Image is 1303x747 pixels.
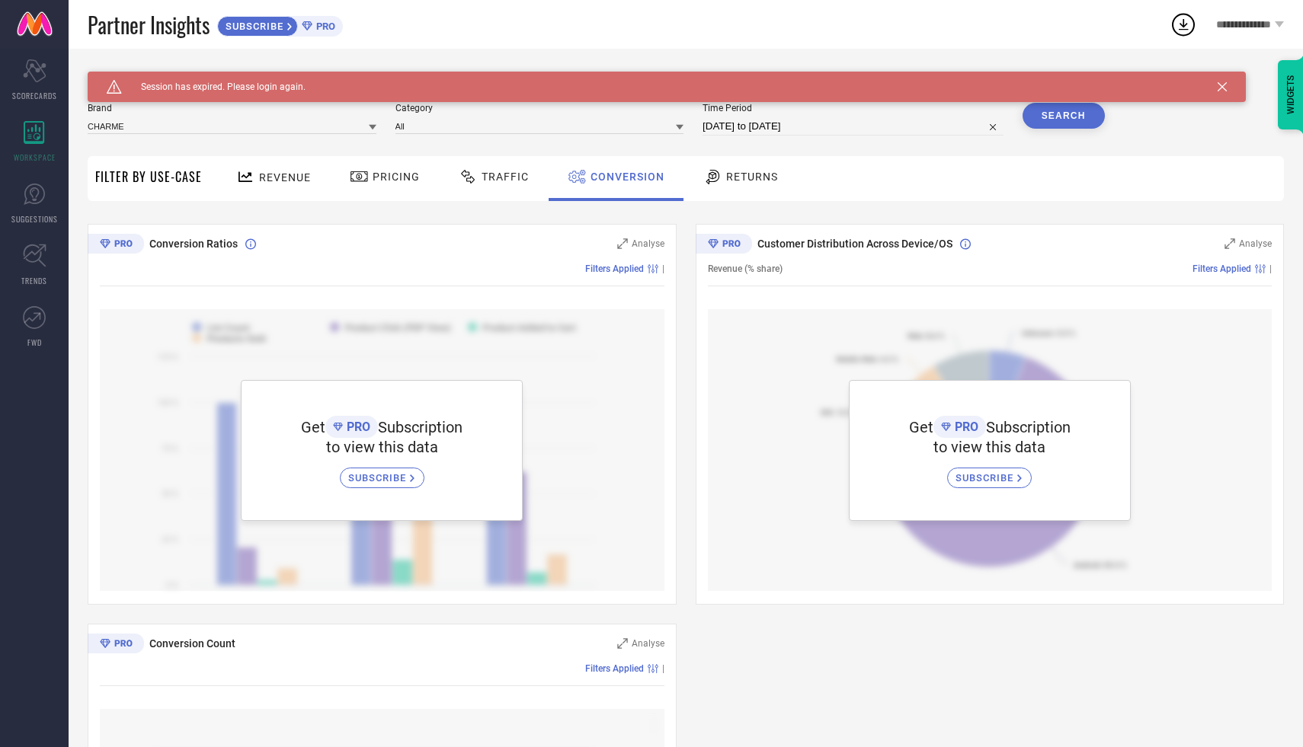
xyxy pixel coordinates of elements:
span: Conversion Ratios [149,238,238,250]
span: Customer Distribution Across Device/OS [757,238,952,250]
span: Session has expired. Please login again. [122,81,306,92]
span: Conversion Count [149,637,235,650]
span: Analyse [632,238,664,249]
span: SUBSCRIBE [348,472,410,484]
span: | [662,263,664,274]
a: SUBSCRIBE [340,456,424,488]
span: | [1269,263,1272,274]
span: to view this data [933,438,1045,456]
span: PRO [312,21,335,32]
span: Get [301,418,325,436]
span: PRO [951,420,978,434]
svg: Zoom [1225,238,1235,249]
span: SUGGESTIONS [11,213,58,225]
span: Category [395,103,684,113]
span: PRO [343,420,370,434]
svg: Zoom [617,238,628,249]
span: | [662,663,664,674]
span: Filters Applied [585,263,644,274]
span: Revenue (% share) [708,263,783,274]
span: Conversion [591,171,664,183]
span: Partner Insights [88,9,210,40]
span: SUBSCRIBE [218,21,287,32]
span: SCORECARDS [12,90,57,101]
span: WORKSPACE [14,152,56,163]
span: Traffic [482,171,529,183]
input: Select time period [703,117,1004,136]
span: Subscription [986,418,1071,436]
span: Brand [88,103,376,113]
span: SYSTEM WORKSPACE [88,72,194,84]
span: Revenue [259,171,311,184]
a: SUBSCRIBE [947,456,1032,488]
span: Subscription [378,418,463,436]
span: Filters Applied [585,663,644,674]
div: Premium [696,234,752,257]
span: TRENDS [21,275,47,286]
span: Analyse [632,638,664,649]
span: Filters Applied [1193,263,1251,274]
span: Analyse [1239,238,1272,249]
span: SUBSCRIBE [956,472,1017,484]
span: Time Period [703,103,1004,113]
span: Get [909,418,933,436]
span: to view this data [326,438,438,456]
div: Premium [88,634,144,656]
a: SUBSCRIBEPRO [217,12,343,37]
span: Filter By Use-Case [95,168,202,186]
div: Premium [88,234,144,257]
span: Pricing [373,171,420,183]
button: Search [1023,103,1105,129]
svg: Zoom [617,638,628,649]
div: Open download list [1170,11,1197,38]
span: FWD [27,337,42,348]
span: Returns [726,171,778,183]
